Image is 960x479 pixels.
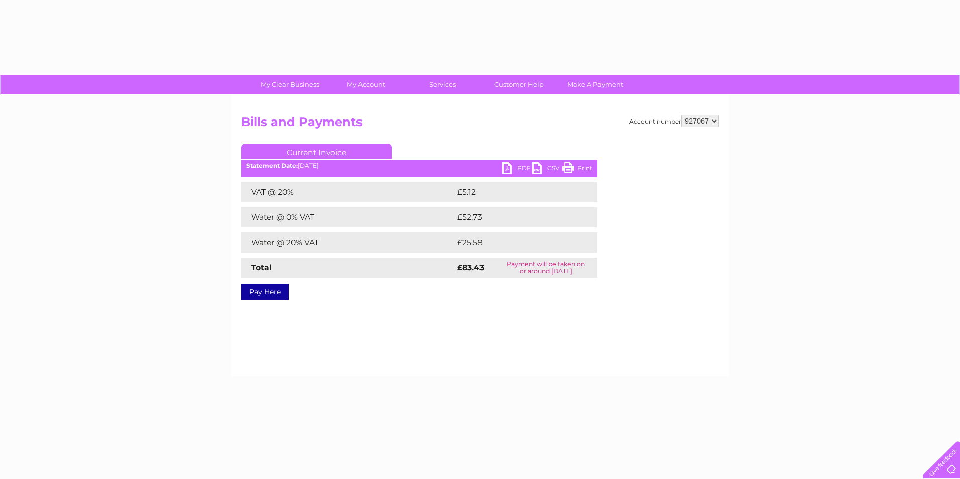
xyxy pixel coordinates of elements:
[455,232,577,253] td: £25.58
[325,75,408,94] a: My Account
[241,232,455,253] td: Water @ 20% VAT
[502,162,532,177] a: PDF
[241,115,719,134] h2: Bills and Payments
[562,162,592,177] a: Print
[554,75,637,94] a: Make A Payment
[629,115,719,127] div: Account number
[249,75,331,94] a: My Clear Business
[457,263,484,272] strong: £83.43
[477,75,560,94] a: Customer Help
[455,207,577,227] td: £52.73
[455,182,572,202] td: £5.12
[241,144,392,159] a: Current Invoice
[246,162,298,169] b: Statement Date:
[532,162,562,177] a: CSV
[494,258,597,278] td: Payment will be taken on or around [DATE]
[251,263,272,272] strong: Total
[401,75,484,94] a: Services
[241,162,597,169] div: [DATE]
[241,207,455,227] td: Water @ 0% VAT
[241,182,455,202] td: VAT @ 20%
[241,284,289,300] a: Pay Here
